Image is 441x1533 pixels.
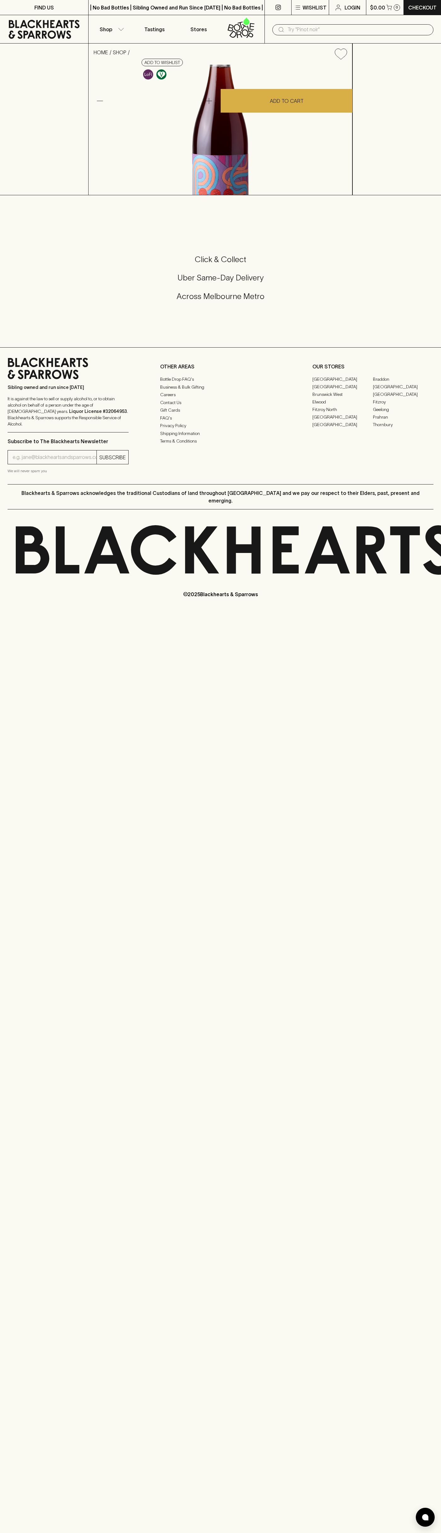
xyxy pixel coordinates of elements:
a: [GEOGRAPHIC_DATA] [373,383,433,391]
div: Call to action block [8,229,433,335]
a: Shipping Information [160,430,281,437]
a: Thornbury [373,421,433,428]
a: Stores [177,15,221,43]
button: SUBSCRIBE [97,450,128,464]
a: Fitzroy North [312,406,373,413]
h5: Uber Same-Day Delivery [8,273,433,283]
a: [GEOGRAPHIC_DATA] [373,391,433,398]
a: Braddon [373,375,433,383]
strong: Liquor License #32064953 [69,409,127,414]
h5: Across Melbourne Metro [8,291,433,302]
a: Made without the use of any animal products. [155,68,168,81]
a: [GEOGRAPHIC_DATA] [312,413,373,421]
a: Bottle Drop FAQ's [160,376,281,383]
img: Lo-Fi [143,69,153,79]
p: FIND US [34,4,54,11]
a: [GEOGRAPHIC_DATA] [312,383,373,391]
img: Vegan [156,69,166,79]
p: SUBSCRIBE [99,454,126,461]
p: Login [345,4,360,11]
h5: Click & Collect [8,254,433,265]
a: Gift Cards [160,407,281,414]
a: Elwood [312,398,373,406]
p: Checkout [408,4,437,11]
a: FAQ's [160,414,281,422]
input: Try "Pinot noir" [287,25,428,35]
img: bubble-icon [422,1514,428,1520]
button: Add to wishlist [142,59,183,66]
a: Business & Bulk Gifting [160,383,281,391]
a: Some may call it natural, others minimum intervention, either way, it’s hands off & maybe even a ... [142,68,155,81]
button: ADD TO CART [221,89,352,113]
button: Shop [89,15,133,43]
p: It is against the law to sell or supply alcohol to, or to obtain alcohol on behalf of a person un... [8,396,129,427]
a: HOME [94,50,108,55]
p: We will never spam you [8,468,129,474]
p: $0.00 [370,4,385,11]
a: Tastings [132,15,177,43]
p: Blackhearts & Sparrows acknowledges the traditional Custodians of land throughout [GEOGRAPHIC_DAT... [12,489,429,504]
p: ADD TO CART [270,97,304,105]
a: Brunswick West [312,391,373,398]
a: Careers [160,391,281,399]
a: Terms & Conditions [160,438,281,445]
img: 40748.png [89,65,352,195]
a: Privacy Policy [160,422,281,430]
a: Geelong [373,406,433,413]
a: Prahran [373,413,433,421]
input: e.g. jane@blackheartsandsparrows.com.au [13,452,96,462]
p: Sibling owned and run since [DATE] [8,384,129,391]
a: [GEOGRAPHIC_DATA] [312,421,373,428]
p: Subscribe to The Blackhearts Newsletter [8,438,129,445]
button: Add to wishlist [332,46,350,62]
a: Contact Us [160,399,281,406]
p: Shop [100,26,112,33]
a: SHOP [113,50,126,55]
p: Stores [190,26,207,33]
p: Tastings [144,26,165,33]
p: OUR STORES [312,363,433,370]
a: Fitzroy [373,398,433,406]
p: 0 [396,6,398,9]
p: Wishlist [303,4,327,11]
p: OTHER AREAS [160,363,281,370]
a: [GEOGRAPHIC_DATA] [312,375,373,383]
